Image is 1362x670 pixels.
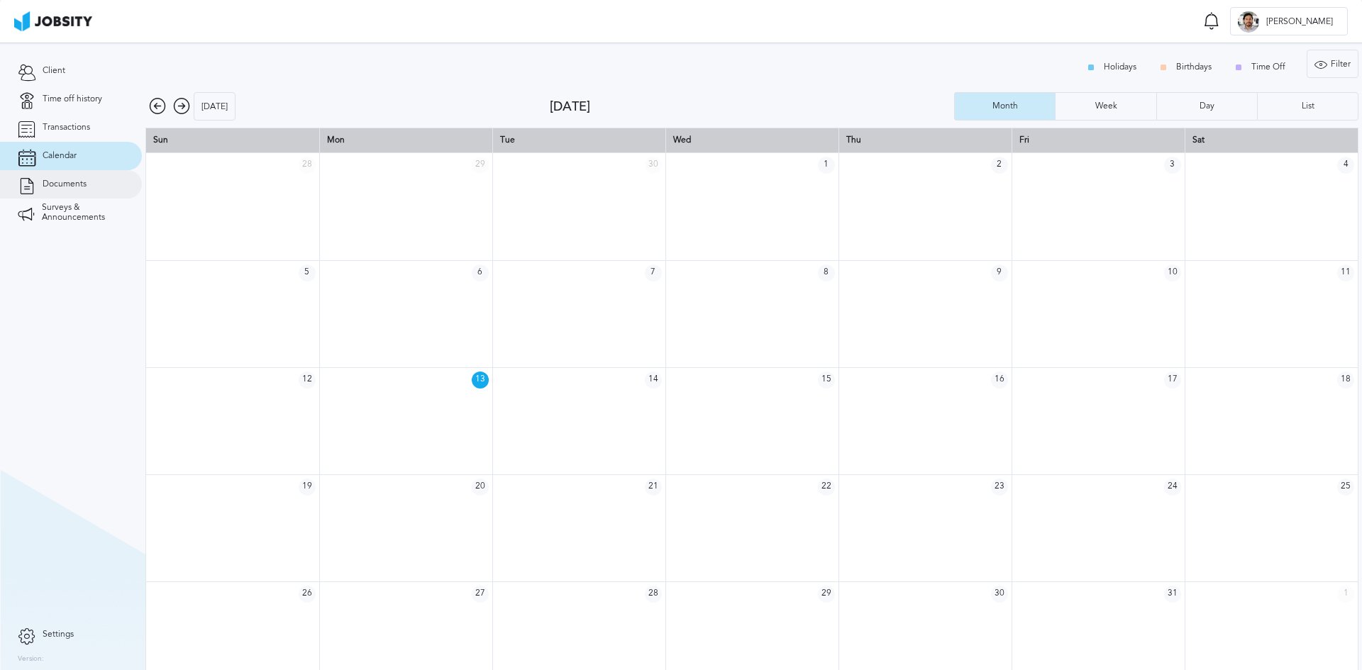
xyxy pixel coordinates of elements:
span: 27 [472,586,489,603]
img: ab4bad089aa723f57921c736e9817d99.png [14,11,92,31]
span: 9 [991,264,1008,281]
span: 28 [299,157,316,174]
span: 1 [1337,586,1354,603]
span: 2 [991,157,1008,174]
span: Surveys & Announcements [42,203,124,223]
div: [DATE] [194,93,235,121]
span: Mon [327,135,345,145]
div: Filter [1307,50,1358,79]
span: Wed [673,135,691,145]
span: 26 [299,586,316,603]
span: 23 [991,479,1008,496]
div: List [1295,101,1322,111]
button: Filter [1307,50,1358,78]
span: 17 [1164,372,1181,389]
span: 3 [1164,157,1181,174]
button: [DATE] [194,92,236,121]
span: 25 [1337,479,1354,496]
button: Day [1156,92,1257,121]
span: 19 [299,479,316,496]
span: 8 [818,264,835,281]
span: 30 [645,157,662,174]
span: 10 [1164,264,1181,281]
span: [PERSON_NAME] [1259,17,1340,27]
span: 18 [1337,372,1354,389]
span: 11 [1337,264,1354,281]
span: 13 [472,372,489,389]
span: Settings [43,630,74,640]
span: Transactions [43,123,90,133]
button: M[PERSON_NAME] [1230,7,1348,35]
label: Version: [18,655,44,664]
span: 29 [472,157,489,174]
span: 28 [645,586,662,603]
div: Day [1192,101,1222,111]
span: 16 [991,372,1008,389]
span: 29 [818,586,835,603]
span: 31 [1164,586,1181,603]
span: 30 [991,586,1008,603]
span: Sat [1192,135,1205,145]
span: 24 [1164,479,1181,496]
span: 22 [818,479,835,496]
span: 1 [818,157,835,174]
span: Client [43,66,65,76]
span: Sun [153,135,168,145]
span: 5 [299,264,316,281]
div: M [1238,11,1259,33]
button: Month [954,92,1055,121]
span: 20 [472,479,489,496]
span: Fri [1019,135,1029,145]
div: Week [1088,101,1124,111]
button: Week [1055,92,1156,121]
span: 12 [299,372,316,389]
button: List [1257,92,1358,121]
div: [DATE] [550,99,954,114]
span: 21 [645,479,662,496]
span: 7 [645,264,662,281]
span: 15 [818,372,835,389]
span: Time off history [43,94,102,104]
span: 14 [645,372,662,389]
span: Thu [846,135,861,145]
span: 6 [472,264,489,281]
div: Month [985,101,1025,111]
span: Calendar [43,151,77,161]
span: Documents [43,179,87,189]
span: 4 [1337,157,1354,174]
span: Tue [500,135,515,145]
